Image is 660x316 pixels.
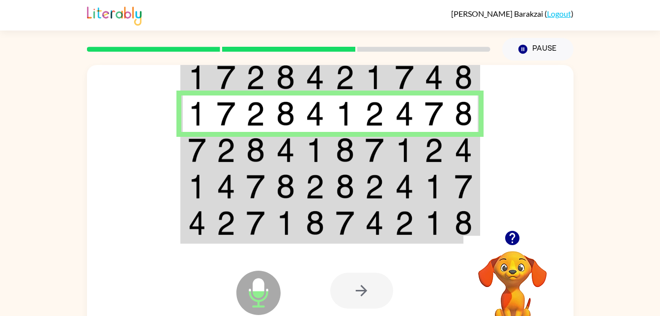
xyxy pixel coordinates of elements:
img: 4 [365,211,384,235]
img: 8 [276,101,295,126]
img: 2 [336,65,354,90]
img: 4 [188,211,206,235]
img: 2 [365,101,384,126]
img: 7 [246,174,265,199]
a: Logout [547,9,571,18]
img: 7 [217,101,235,126]
img: Literably [87,4,142,26]
img: 4 [276,138,295,162]
img: 1 [425,174,443,199]
img: 7 [246,211,265,235]
img: 8 [246,138,265,162]
span: [PERSON_NAME] Barakzai [451,9,545,18]
img: 8 [455,101,472,126]
img: 1 [336,101,354,126]
img: 7 [395,65,414,90]
img: 4 [395,174,414,199]
img: 4 [217,174,235,199]
img: 2 [217,211,235,235]
div: ( ) [451,9,574,18]
img: 1 [306,138,324,162]
img: 1 [365,65,384,90]
img: 4 [425,65,443,90]
img: 1 [425,211,443,235]
img: 8 [306,211,324,235]
img: 2 [365,174,384,199]
img: 8 [276,174,295,199]
img: 8 [455,65,472,90]
img: 7 [217,65,235,90]
img: 1 [276,211,295,235]
button: Pause [502,38,574,61]
img: 7 [455,174,472,199]
img: 2 [246,101,265,126]
img: 2 [425,138,443,162]
img: 2 [217,138,235,162]
img: 7 [425,101,443,126]
img: 2 [395,211,414,235]
img: 8 [336,138,354,162]
img: 8 [276,65,295,90]
img: 4 [306,65,324,90]
img: 7 [336,211,354,235]
img: 7 [365,138,384,162]
img: 1 [188,101,206,126]
img: 8 [336,174,354,199]
img: 1 [188,65,206,90]
img: 2 [246,65,265,90]
img: 1 [188,174,206,199]
img: 2 [306,174,324,199]
img: 4 [455,138,472,162]
img: 1 [395,138,414,162]
img: 4 [395,101,414,126]
img: 8 [455,211,472,235]
img: 7 [188,138,206,162]
img: 4 [306,101,324,126]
